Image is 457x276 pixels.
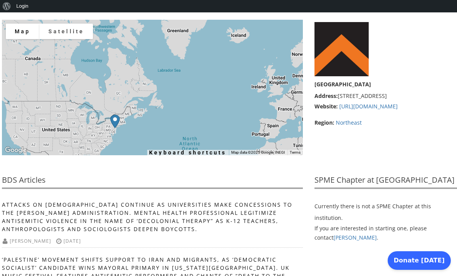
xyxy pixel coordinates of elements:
strong: [GEOGRAPHIC_DATA] [314,81,371,88]
a: Attacks on [DEMOGRAPHIC_DATA] continue as universities make concessions to the [PERSON_NAME] Admi... [2,201,292,233]
span: Map data ©2025 Google, INEGI [231,150,285,154]
strong: Region: [314,119,334,126]
a: Northeast [336,119,362,126]
strong: Address: [314,92,338,99]
button: Show satellite imagery [40,24,93,39]
button: Show street map [6,24,40,39]
a: [PERSON_NAME] [333,234,377,241]
a: [URL][DOMAIN_NAME] [339,103,398,110]
a: Open this area in Google Maps (opens a new window) [4,145,29,155]
div: Princeton University [107,111,123,131]
strong: Website: [314,103,338,110]
span: BDS Articles [2,175,303,189]
button: Keyboard shortcuts [149,150,227,155]
img: Google [4,145,28,155]
a: Terms [290,150,301,154]
div: [DATE] [53,237,83,245]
